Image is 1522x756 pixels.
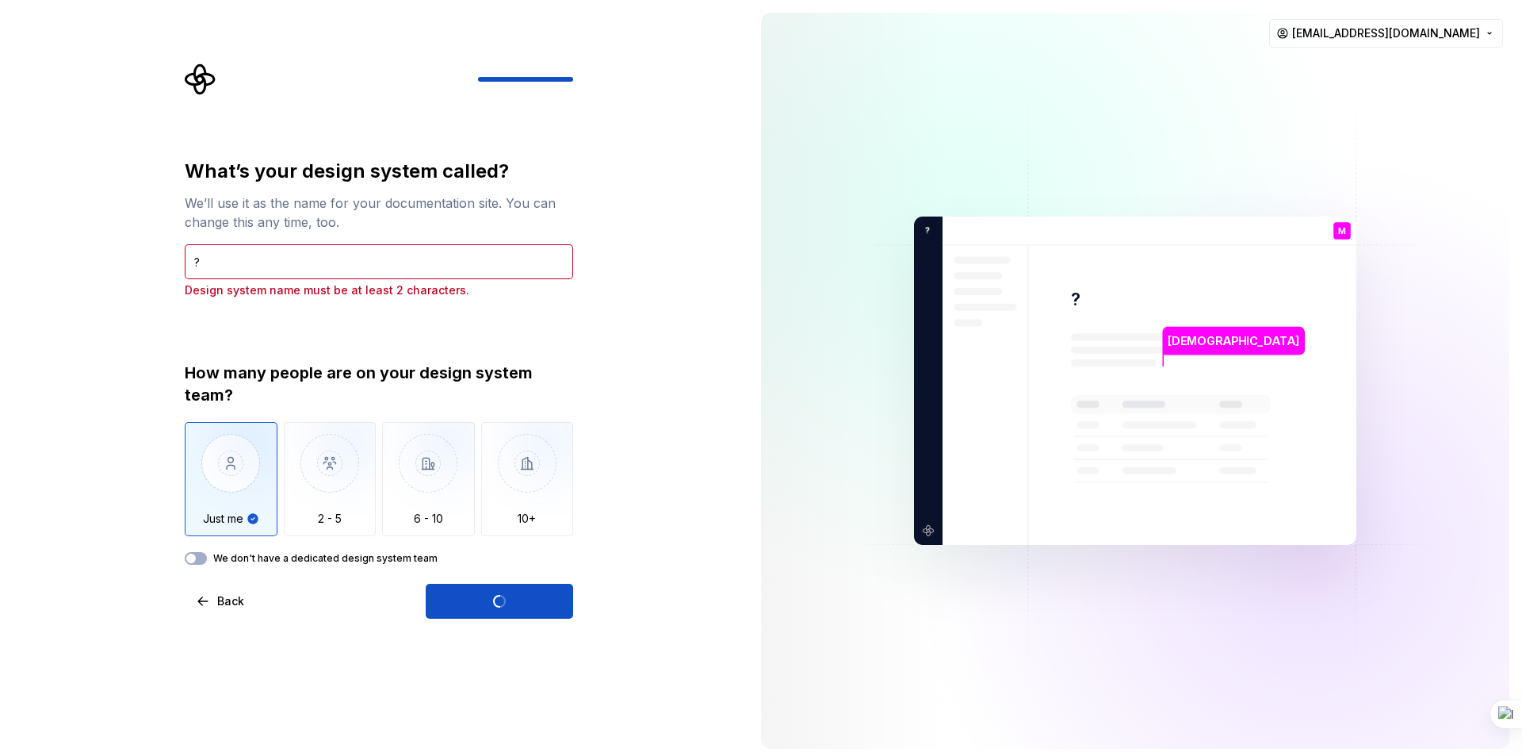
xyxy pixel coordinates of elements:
p: [DEMOGRAPHIC_DATA] [1168,332,1299,350]
input: Design system name [185,244,573,279]
div: How many people are on your design system team? [185,362,573,406]
p: M [1338,227,1346,236]
span: [EMAIL_ADDRESS][DOMAIN_NAME] [1292,25,1480,41]
button: Back [185,584,258,619]
label: We don't have a dedicated design system team [213,552,438,565]
div: What’s your design system called? [185,159,573,184]
svg: Supernova Logo [185,63,216,95]
p: ? [920,224,931,238]
p: Design system name must be at least 2 characters. [185,282,573,298]
span: Back [217,593,244,609]
p: ? [1071,288,1080,311]
div: We’ll use it as the name for your documentation site. You can change this any time, too. [185,194,573,232]
button: [EMAIL_ADDRESS][DOMAIN_NAME] [1269,19,1503,48]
